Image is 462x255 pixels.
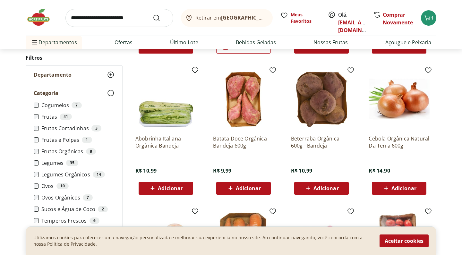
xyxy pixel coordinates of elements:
button: Aceitar cookies [380,234,429,247]
button: Departamento [26,66,122,84]
img: Hortifruti [26,8,58,27]
label: Ovos [41,183,115,189]
span: Departamento [34,72,72,78]
img: Cebola Orgânica Natural Da Terra 600g [369,69,430,130]
a: Cebola Orgânica Natural Da Terra 600g [369,135,430,149]
a: Abobrinha Italiana Orgânica Bandeja [135,135,196,149]
p: Utilizamos cookies para oferecer uma navegação personalizada e melhorar sua experiencia no nosso ... [33,234,372,247]
label: Frutas Cortadinhas [41,125,115,132]
label: Ovos Orgânicos [41,194,115,201]
a: Bebidas Geladas [236,38,276,46]
div: 35 [66,160,78,166]
button: Adicionar [372,182,426,195]
div: 7 [83,194,93,201]
button: Retirar em[GEOGRAPHIC_DATA]/[GEOGRAPHIC_DATA] [181,9,273,27]
span: 1 [431,15,434,21]
span: R$ 14,90 [369,167,390,174]
b: [GEOGRAPHIC_DATA]/[GEOGRAPHIC_DATA] [221,14,329,21]
label: Frutas Orgânicas [41,148,115,155]
label: Legumes Orgânicos [41,171,115,178]
div: 1 [82,137,92,143]
span: Adicionar [313,45,338,50]
label: Sucos e Água de Coco [41,206,115,212]
div: 41 [60,114,72,120]
span: R$ 10,99 [135,167,157,174]
a: Último Lote [170,38,198,46]
div: 8 [86,148,96,155]
a: Comprar Novamente [383,11,413,26]
div: 2 [98,206,108,212]
a: Nossas Frutas [313,38,348,46]
label: Cogumelos [41,102,115,108]
a: Ofertas [115,38,133,46]
span: Departamentos [31,35,77,50]
button: Adicionar [294,182,349,195]
span: Adicionar [313,186,338,191]
span: Adicionar [158,186,183,191]
div: 14 [93,171,105,178]
a: Beterraba Orgânica 600g - Bandeja [291,135,352,149]
div: 10 [56,183,69,189]
button: Menu [31,35,38,50]
a: Meus Favoritos [280,12,320,24]
div: 6 [90,217,99,224]
span: Adicionar [236,186,261,191]
button: Carrinho [421,10,436,26]
span: Olá, [338,11,367,34]
label: Frutas e Polpas [41,137,115,143]
div: 3 [91,125,101,132]
a: [EMAIL_ADDRESS][DOMAIN_NAME] [338,19,383,34]
img: Batata Doce Orgânica Bandeja 600g [213,69,274,130]
button: Categoria [26,84,122,102]
img: Beterraba Orgânica 600g - Bandeja [291,69,352,130]
span: Categoria [34,90,58,96]
button: Submit Search [153,14,168,22]
span: Adicionar [391,186,416,191]
button: Adicionar [139,182,193,195]
div: 7 [72,102,81,108]
h2: Filtros [26,51,123,64]
label: Legumes [41,160,115,166]
span: Adicionar [158,45,183,50]
span: Retirar em [195,15,266,21]
span: R$ 10,99 [291,167,312,174]
label: Temperos Frescos [41,217,115,224]
a: Batata Doce Orgânica Bandeja 600g [213,135,274,149]
input: search [65,9,173,27]
button: Adicionar [216,182,271,195]
img: Abobrinha Italiana Orgânica Bandeja [135,69,196,130]
a: Açougue e Peixaria [385,38,431,46]
span: Meus Favoritos [291,12,320,24]
span: R$ 9,99 [213,167,231,174]
label: Frutas [41,114,115,120]
span: Adicionar [391,45,416,50]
